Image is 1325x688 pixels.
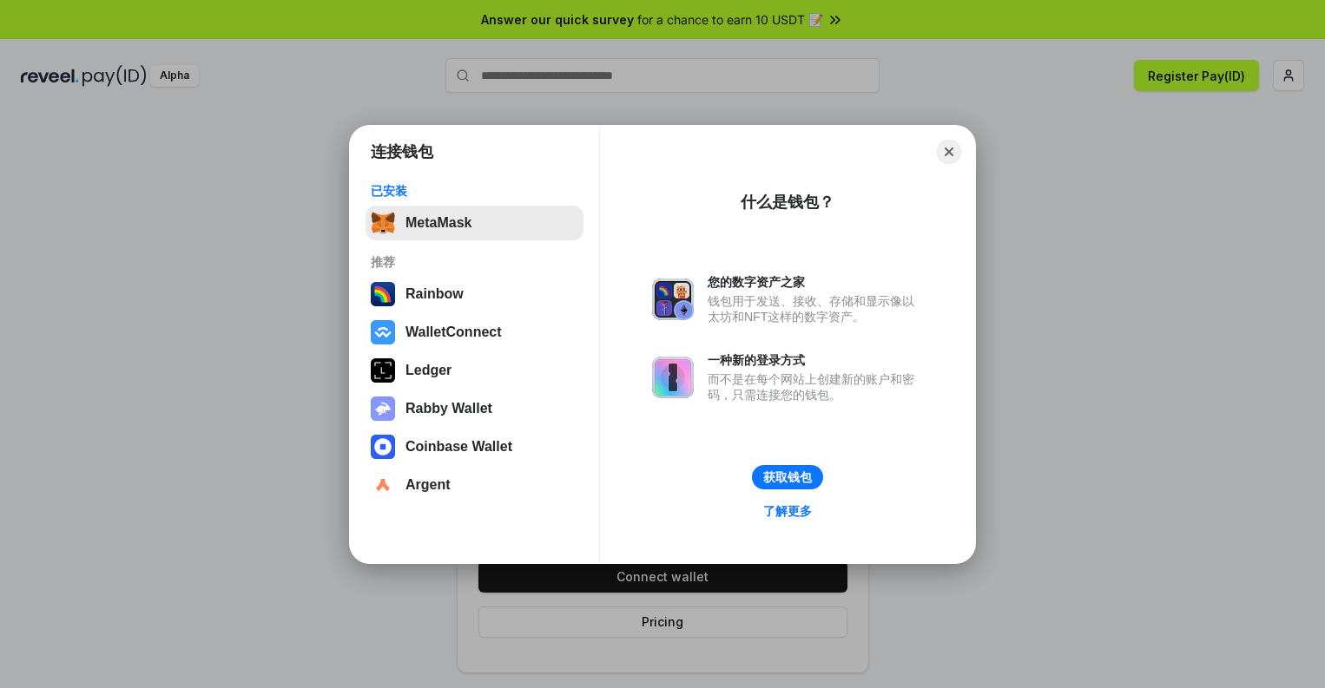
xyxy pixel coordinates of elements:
button: Argent [366,468,583,502]
div: 推荐 [371,254,578,270]
div: 已安装 [371,183,578,199]
img: svg+xml,%3Csvg%20width%3D%22120%22%20height%3D%22120%22%20viewBox%3D%220%200%20120%20120%22%20fil... [371,282,395,306]
img: svg+xml,%3Csvg%20width%3D%2228%22%20height%3D%2228%22%20viewBox%3D%220%200%2028%2028%22%20fill%3D... [371,435,395,459]
img: svg+xml,%3Csvg%20xmlns%3D%22http%3A%2F%2Fwww.w3.org%2F2000%2Fsvg%22%20fill%3D%22none%22%20viewBox... [652,278,694,320]
img: svg+xml,%3Csvg%20xmlns%3D%22http%3A%2F%2Fwww.w3.org%2F2000%2Fsvg%22%20fill%3D%22none%22%20viewBox... [371,396,395,421]
div: Coinbase Wallet [405,439,512,455]
button: Rainbow [366,277,583,311]
img: svg+xml,%3Csvg%20width%3D%2228%22%20height%3D%2228%22%20viewBox%3D%220%200%2028%2028%22%20fill%3D... [371,473,395,497]
div: MetaMask [405,215,471,231]
div: 您的数字资产之家 [708,274,923,290]
a: 了解更多 [753,500,822,522]
div: Ledger [405,363,452,378]
button: Close [937,140,961,164]
img: svg+xml,%3Csvg%20xmlns%3D%22http%3A%2F%2Fwww.w3.org%2F2000%2Fsvg%22%20width%3D%2228%22%20height%3... [371,358,395,383]
img: svg+xml,%3Csvg%20xmlns%3D%22http%3A%2F%2Fwww.w3.org%2F2000%2Fsvg%22%20fill%3D%22none%22%20viewBox... [652,357,694,398]
button: 获取钱包 [752,465,823,489]
button: Coinbase Wallet [366,429,583,464]
div: 了解更多 [763,503,812,519]
img: svg+xml,%3Csvg%20fill%3D%22none%22%20height%3D%2233%22%20viewBox%3D%220%200%2035%2033%22%20width%... [371,211,395,235]
button: MetaMask [366,206,583,240]
div: 什么是钱包？ [741,192,834,213]
button: Rabby Wallet [366,391,583,426]
button: WalletConnect [366,315,583,350]
div: 获取钱包 [763,469,812,485]
img: svg+xml,%3Csvg%20width%3D%2228%22%20height%3D%2228%22%20viewBox%3D%220%200%2028%2028%22%20fill%3D... [371,320,395,344]
button: Ledger [366,353,583,388]
h1: 连接钱包 [371,141,433,162]
div: 钱包用于发送、接收、存储和显示像以太坊和NFT这样的数字资产。 [708,293,923,324]
div: WalletConnect [405,324,502,340]
div: 一种新的登录方式 [708,352,923,368]
div: Rainbow [405,286,464,302]
div: Argent [405,477,451,493]
div: 而不是在每个网站上创建新的账户和密码，只需连接您的钱包。 [708,371,923,403]
div: Rabby Wallet [405,401,492,416]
